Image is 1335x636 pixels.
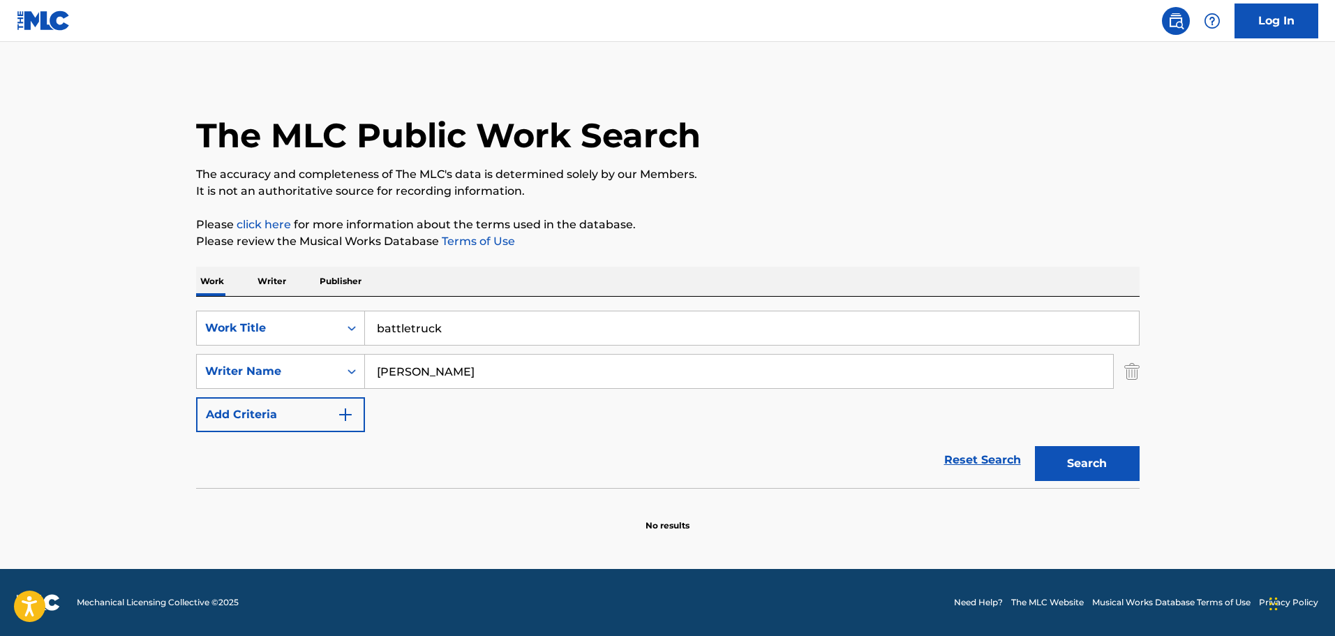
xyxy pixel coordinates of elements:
img: help [1204,13,1221,29]
img: 9d2ae6d4665cec9f34b9.svg [337,406,354,423]
a: Privacy Policy [1259,596,1318,609]
p: Publisher [315,267,366,296]
img: Delete Criterion [1124,354,1140,389]
a: Reset Search [937,445,1028,475]
p: The accuracy and completeness of The MLC's data is determined solely by our Members. [196,166,1140,183]
img: MLC Logo [17,10,70,31]
div: Drag [1269,583,1278,625]
a: click here [237,218,291,231]
a: Need Help? [954,596,1003,609]
img: search [1168,13,1184,29]
button: Search [1035,446,1140,481]
div: Writer Name [205,363,331,380]
p: Please for more information about the terms used in the database. [196,216,1140,233]
div: Work Title [205,320,331,337]
a: Terms of Use [439,235,515,248]
p: Work [196,267,228,296]
iframe: Chat Widget [1265,569,1335,636]
p: It is not an authoritative source for recording information. [196,183,1140,200]
a: Log In [1235,3,1318,38]
p: Please review the Musical Works Database [196,233,1140,250]
a: Public Search [1162,7,1190,35]
a: The MLC Website [1011,596,1084,609]
p: No results [646,503,689,532]
form: Search Form [196,311,1140,488]
p: Writer [253,267,290,296]
a: Musical Works Database Terms of Use [1092,596,1251,609]
button: Add Criteria [196,397,365,432]
img: logo [17,594,60,611]
h1: The MLC Public Work Search [196,114,701,156]
span: Mechanical Licensing Collective © 2025 [77,596,239,609]
div: Help [1198,7,1226,35]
